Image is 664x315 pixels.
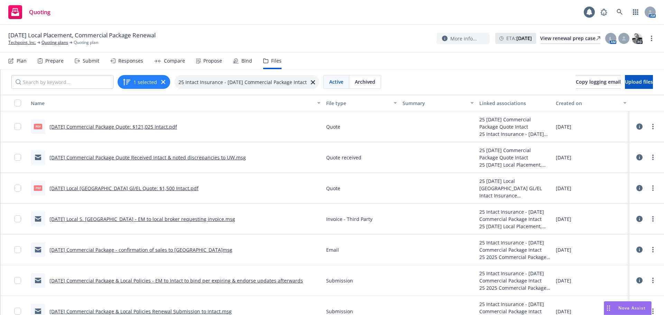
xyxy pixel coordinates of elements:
[649,184,657,192] a: more
[271,58,282,64] div: Files
[479,223,550,230] div: 25 [DATE] Local Placement, Commercial Package Renewal
[506,35,532,42] span: ETA :
[556,308,571,315] span: [DATE]
[34,185,42,191] span: pdf
[479,100,550,107] div: Linked associations
[6,2,53,22] a: Quoting
[49,185,199,192] a: [DATE] Local [GEOGRAPHIC_DATA] Gl/EL Quote: $1,500 Intact.pdf
[479,239,550,253] div: 25 Intact Insurance - [DATE] Commercial Package Intact
[122,78,157,86] button: 1 selected
[556,123,571,130] span: [DATE]
[29,9,50,15] span: Quoting
[618,305,646,311] span: Nova Assist
[479,208,550,223] div: 25 Intact Insurance - [DATE] Commercial Package Intact
[604,301,652,315] button: Nova Assist
[17,58,27,64] div: Plan
[203,58,222,64] div: Propose
[49,123,177,130] a: [DATE] Commercial Package Quote: $121,025 Intact.pdf
[649,215,657,223] a: more
[553,95,629,111] button: Created on
[329,78,343,85] span: Active
[49,216,235,222] a: [DATE] Local S. [GEOGRAPHIC_DATA] - EM to local broker requesting invoice.msg
[479,284,550,291] div: 25 2025 Commercial Package
[49,154,246,161] a: [DATE] Commercial Package Quote Received Intact & noted discrepancies to UW.msg
[11,75,113,89] input: Search by keyword...
[556,215,571,223] span: [DATE]
[14,277,21,284] input: Toggle Row Selected
[8,31,156,39] span: [DATE] Local Placement, Commercial Package Renewal
[14,215,21,222] input: Toggle Row Selected
[8,39,36,46] a: Techpoint, Inc.
[576,75,621,89] button: Copy logging email
[326,246,339,253] span: Email
[556,185,571,192] span: [DATE]
[45,58,64,64] div: Prepare
[74,39,98,46] span: Quoting plan
[164,58,185,64] div: Compare
[400,95,476,111] button: Summary
[649,276,657,285] a: more
[14,154,21,161] input: Toggle Row Selected
[649,122,657,131] a: more
[326,277,353,284] span: Submission
[540,33,600,44] a: View renewal prep case
[613,5,627,19] a: Search
[479,300,550,315] div: 25 Intact Insurance - [DATE] Commercial Package Intact
[556,154,571,161] span: [DATE]
[31,100,313,107] div: Name
[625,75,653,89] button: Upload files
[34,124,42,129] span: pdf
[83,58,99,64] div: Submit
[403,100,466,107] div: Summary
[556,277,571,284] span: [DATE]
[479,161,550,168] div: 25 [DATE] Local Placement, Commercial Package Renewal
[479,177,550,199] div: 25 [DATE] Local [GEOGRAPHIC_DATA] GL/EL Intact Insurance
[450,35,477,42] span: More info...
[14,185,21,192] input: Toggle Row Selected
[649,245,657,254] a: more
[326,185,340,192] span: Quote
[14,100,21,106] input: Select all
[326,154,361,161] span: Quote received
[241,58,252,64] div: Bind
[477,95,553,111] button: Linked associations
[625,78,653,85] span: Upload files
[14,308,21,315] input: Toggle Row Selected
[556,246,571,253] span: [DATE]
[631,33,643,44] img: photo
[49,247,232,253] a: [DATE] Commercial Package - confirmation of sales to [GEOGRAPHIC_DATA]msg
[326,100,389,107] div: File type
[49,277,303,284] a: [DATE] Commercial Package & Local Policies - EM to Intact to bind per expiring & endorse updates ...
[14,246,21,253] input: Toggle Row Selected
[629,5,643,19] a: Switch app
[649,153,657,161] a: more
[479,130,550,138] div: 25 Intact Insurance - [DATE] Commercial Package Intact
[355,78,375,85] span: Archived
[479,116,550,130] div: 25 [DATE] Commercial Package Quote Intact
[41,39,68,46] a: Quoting plans
[28,95,323,111] button: Name
[479,270,550,284] div: 25 Intact Insurance - [DATE] Commercial Package Intact
[479,253,550,261] div: 25 2025 Commercial Package
[326,215,372,223] span: Invoice - Third Party
[326,123,340,130] span: Quote
[604,302,613,315] div: Drag to move
[576,78,621,85] span: Copy logging email
[516,35,532,41] strong: [DATE]
[597,5,611,19] a: Report a Bug
[49,308,232,315] a: [DATE] Commercial Package & Local Policies Renewal Submission to Intact.msg
[118,58,143,64] div: Responses
[323,95,400,111] button: File type
[326,308,353,315] span: Submission
[436,33,490,44] button: More info...
[647,34,656,43] a: more
[178,78,307,86] span: 25 Intact Insurance - [DATE] Commercial Package Intact
[479,147,550,161] div: 25 [DATE] Commercial Package Quote Intact
[14,123,21,130] input: Toggle Row Selected
[609,35,612,42] span: L
[556,100,619,107] div: Created on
